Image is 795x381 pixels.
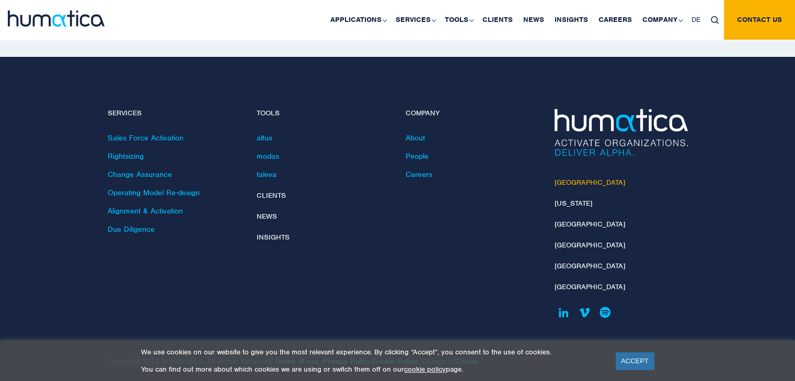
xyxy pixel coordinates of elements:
p: You can find out more about which cookies we are using or switch them off on our page. [141,365,603,374]
p: We use cookies on our website to give you the most relevant experience. By clicking “Accept”, you... [141,348,603,356]
a: [GEOGRAPHIC_DATA] [555,178,625,187]
a: Due Diligence [108,224,155,234]
a: Humatica on Spotify [596,303,615,322]
a: Sales Force Activation [108,133,183,142]
a: altus [257,133,272,142]
a: [GEOGRAPHIC_DATA] [555,220,625,229]
a: [US_STATE] [555,199,592,208]
a: Change Assurance [108,170,172,179]
a: Alignment & Activation [108,206,183,216]
p: Copyright 2023 © Humatica. All Rights Reserved. . . . Design by . [108,336,539,366]
h4: Tools [257,109,390,118]
a: Humatica on Linkedin [555,303,573,322]
img: search_icon [711,16,719,24]
img: Humatica [555,109,688,156]
a: Humatica on Vimeo [575,303,594,322]
a: cookie policy [404,365,446,374]
a: About [406,133,425,142]
a: modas [257,151,279,161]
a: [GEOGRAPHIC_DATA] [555,241,625,249]
h4: Company [406,109,539,118]
a: News [257,212,277,221]
a: Rightsizing [108,151,144,161]
a: [GEOGRAPHIC_DATA] [555,282,625,291]
a: Insights [257,233,290,242]
a: taleva [257,170,276,179]
span: DE [692,15,700,24]
a: Careers [406,170,432,179]
a: Operating Model Re-design [108,188,200,197]
a: [GEOGRAPHIC_DATA] [555,261,625,270]
img: logo [8,10,105,27]
a: People [406,151,429,161]
h4: Services [108,109,241,118]
a: Clients [257,191,286,200]
a: ACCEPT [616,352,654,370]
